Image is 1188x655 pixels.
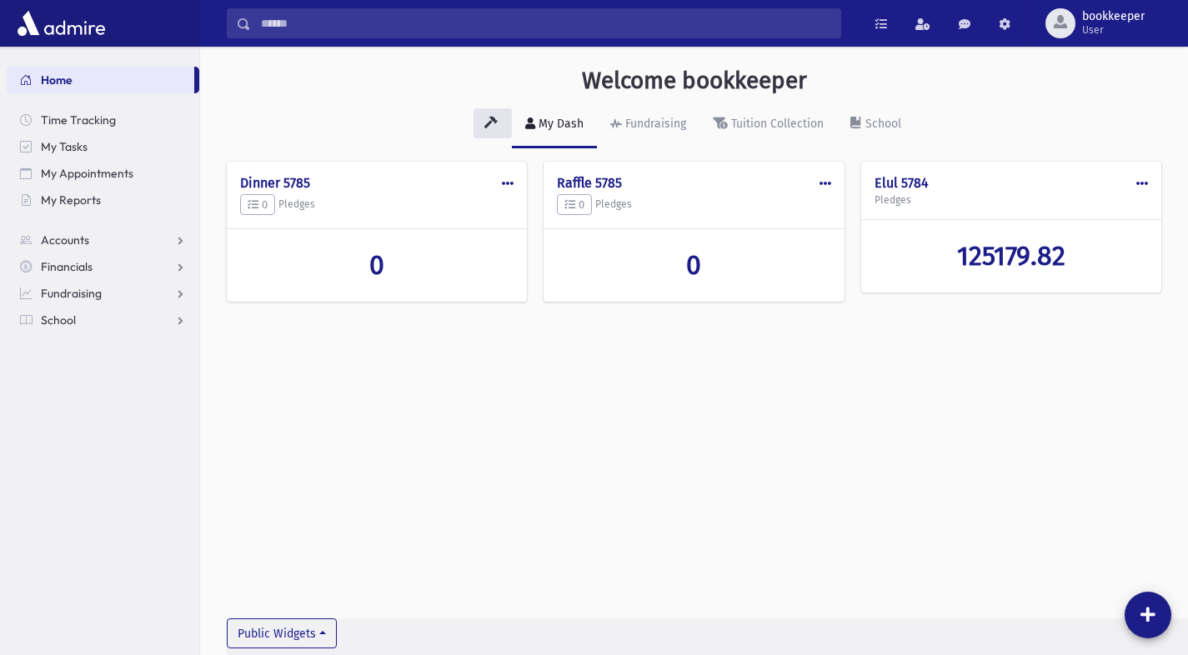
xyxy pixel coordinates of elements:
[564,198,584,211] span: 0
[41,72,73,87] span: Home
[875,175,1148,191] h4: Elul 5784
[622,117,686,131] div: Fundraising
[7,160,199,187] a: My Appointments
[535,117,584,131] div: My Dash
[251,8,840,38] input: Search
[41,139,88,154] span: My Tasks
[597,102,699,148] a: Fundraising
[240,194,275,216] button: 0
[240,249,514,281] a: 0
[41,312,76,327] span: School
[7,107,199,133] a: Time Tracking
[557,175,830,191] h4: Raffle 5785
[875,240,1148,272] a: 125179.82
[248,198,268,211] span: 0
[582,67,807,95] h3: Welcome bookkeeper
[7,307,199,333] a: School
[862,117,901,131] div: School
[7,280,199,307] a: Fundraising
[512,102,597,148] a: My Dash
[1082,10,1145,23] span: bookkeeper
[41,192,101,207] span: My Reports
[699,102,837,148] a: Tuition Collection
[875,194,1148,206] h5: Pledges
[41,286,102,301] span: Fundraising
[557,249,830,281] a: 0
[7,253,199,280] a: Financials
[240,194,514,216] h5: Pledges
[557,194,592,216] button: 0
[686,249,701,281] span: 0
[240,175,514,191] h4: Dinner 5785
[41,112,116,127] span: Time Tracking
[7,133,199,160] a: My Tasks
[41,232,89,247] span: Accounts
[957,240,1065,272] span: 125179.82
[557,194,830,216] h5: Pledges
[1082,23,1145,37] span: User
[369,249,384,281] span: 0
[837,102,915,148] a: School
[227,618,337,648] button: Public Widgets
[41,259,93,274] span: Financials
[13,7,109,40] img: AdmirePro
[7,227,199,253] a: Accounts
[7,67,194,93] a: Home
[41,166,133,181] span: My Appointments
[728,117,824,131] div: Tuition Collection
[7,187,199,213] a: My Reports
